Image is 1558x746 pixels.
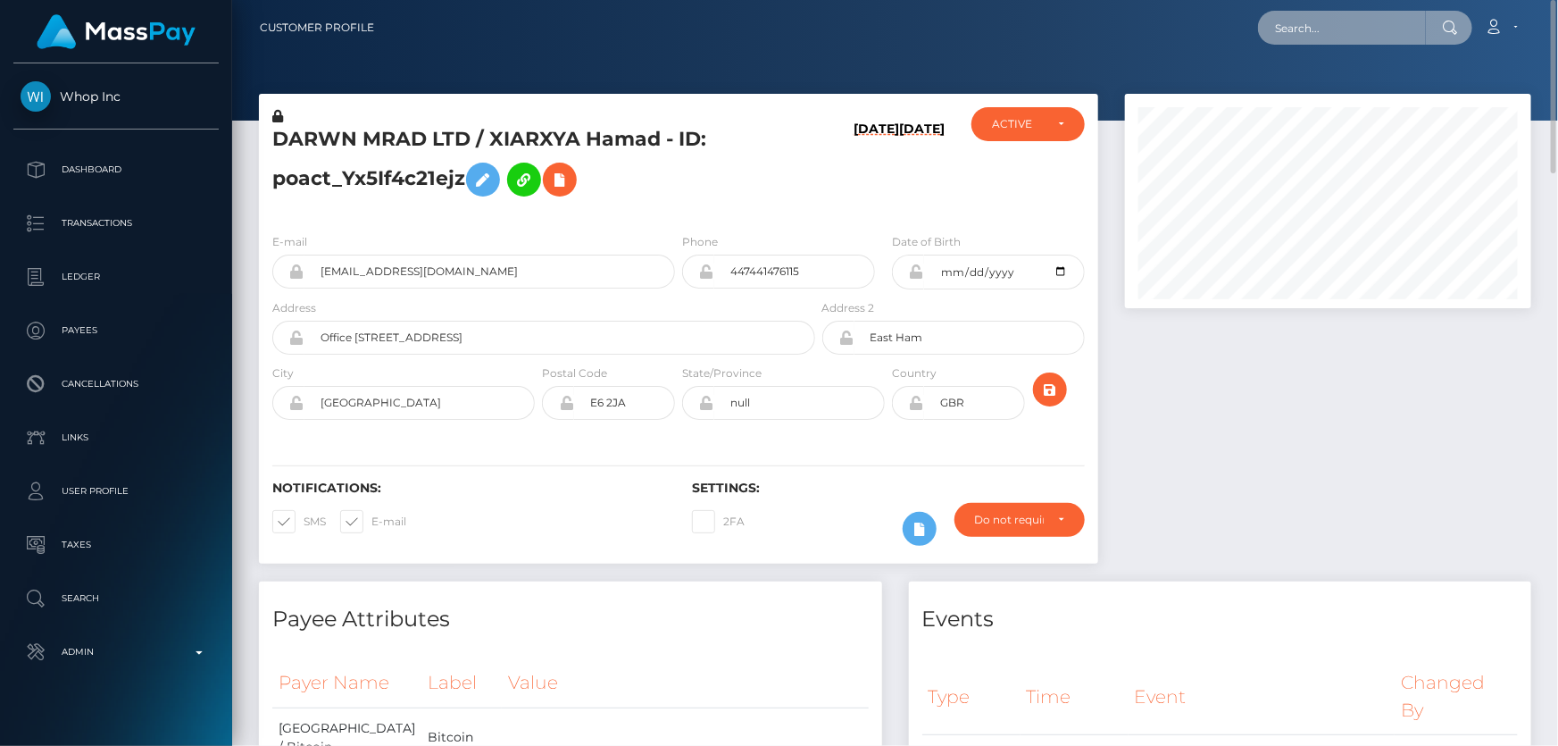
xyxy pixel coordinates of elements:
h4: Events [922,604,1519,635]
a: Admin [13,630,219,675]
label: Phone [682,234,718,250]
label: Address [272,300,316,316]
a: Search [13,576,219,621]
label: 2FA [692,510,745,533]
span: Whop Inc [13,88,219,105]
label: SMS [272,510,326,533]
label: E-mail [340,510,406,533]
label: E-mail [272,234,307,250]
h4: Payee Attributes [272,604,869,635]
a: Customer Profile [260,9,374,46]
img: Whop Inc [21,81,51,112]
p: Cancellations [21,371,212,398]
p: Links [21,424,212,451]
label: Date of Birth [892,234,961,250]
a: Cancellations [13,362,219,407]
label: City [272,365,294,381]
a: Links [13,415,219,460]
a: Dashboard [13,147,219,192]
h6: [DATE] [899,122,945,212]
a: Payees [13,308,219,353]
input: Search... [1258,11,1426,45]
p: Dashboard [21,156,212,183]
button: ACTIVE [971,107,1085,141]
h6: Settings: [692,481,1085,496]
p: User Profile [21,478,212,505]
div: Do not require [975,513,1044,527]
label: Country [892,365,937,381]
th: Event [1129,658,1396,734]
p: Taxes [21,532,212,558]
th: Payer Name [272,658,421,708]
a: Transactions [13,201,219,246]
p: Admin [21,639,212,666]
label: State/Province [682,365,762,381]
p: Search [21,585,212,612]
a: Taxes [13,523,219,567]
label: Address 2 [822,300,875,316]
p: Ledger [21,264,212,290]
p: Payees [21,317,212,344]
button: Do not require [954,503,1085,537]
th: Type [922,658,1021,734]
h6: [DATE] [854,122,899,212]
img: MassPay Logo [37,14,196,49]
div: ACTIVE [992,117,1044,131]
th: Value [502,658,951,708]
h5: DARWN MRAD LTD / XIARXYA Hamad - ID: poact_Yx5If4c21ejz [272,126,805,205]
a: Ledger [13,255,219,299]
label: Postal Code [542,365,607,381]
a: User Profile [13,469,219,514]
th: Time [1021,658,1129,734]
p: Transactions [21,210,212,237]
th: Changed By [1395,658,1518,734]
th: Label [421,658,502,708]
h6: Notifications: [272,481,665,496]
